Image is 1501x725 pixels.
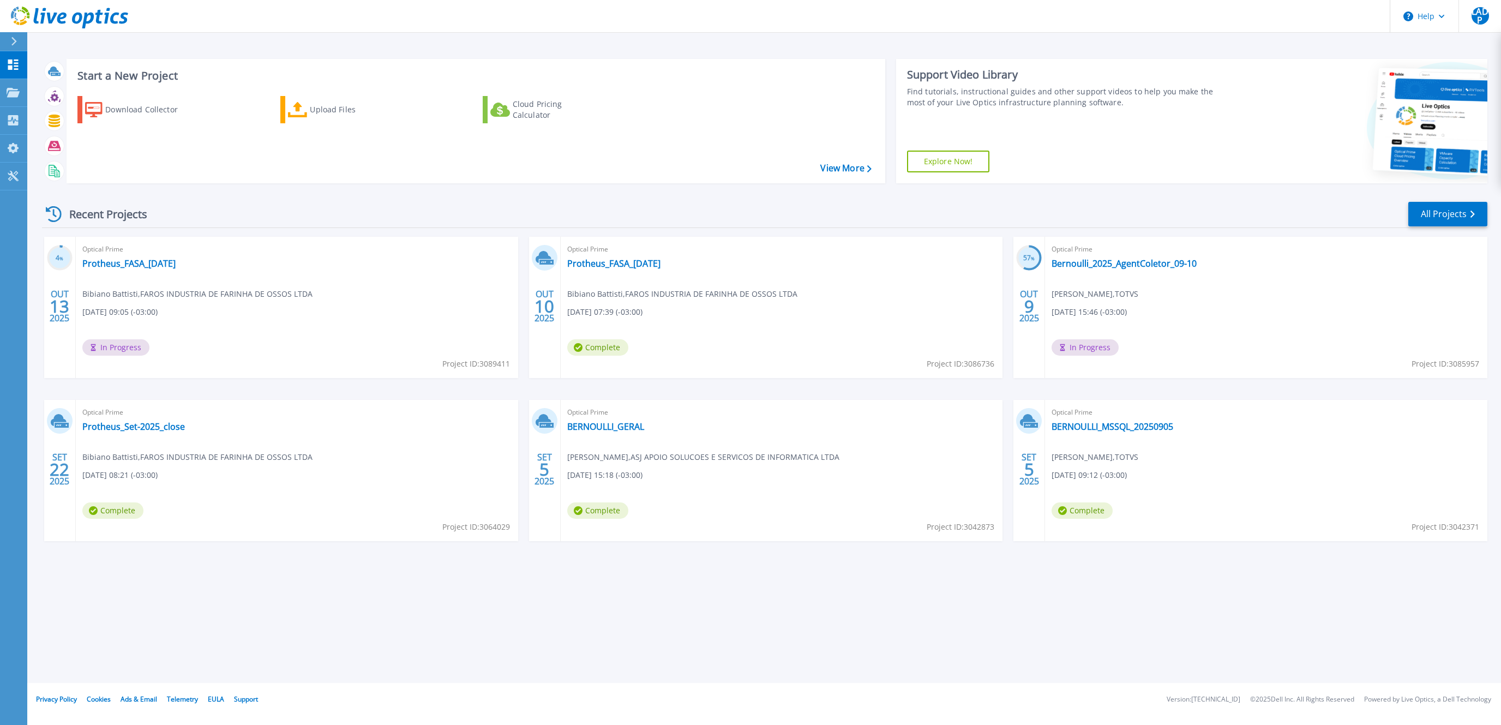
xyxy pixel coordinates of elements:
[310,99,397,121] div: Upload Files
[1019,450,1040,489] div: SET 2025
[907,86,1214,108] div: Find tutorials, instructional guides and other support videos to help you make the most of your L...
[927,521,994,533] span: Project ID: 3042873
[1052,451,1138,463] span: [PERSON_NAME] , TOTVS
[59,255,63,261] span: %
[1031,255,1035,261] span: %
[280,96,402,123] a: Upload Files
[567,421,644,432] a: BERNOULLI_GERAL
[82,421,185,432] a: Protheus_Set-2025_close
[907,151,990,172] a: Explore Now!
[1024,302,1034,311] span: 9
[567,288,797,300] span: Bibiano Battisti , FAROS INDUSTRIA DE FARINHA DE OSSOS LTDA
[49,450,70,489] div: SET 2025
[442,358,510,370] span: Project ID: 3089411
[77,96,199,123] a: Download Collector
[208,694,224,704] a: EULA
[105,99,193,121] div: Download Collector
[567,469,643,481] span: [DATE] 15:18 (-03:00)
[483,96,604,123] a: Cloud Pricing Calculator
[82,288,313,300] span: Bibiano Battisti , FAROS INDUSTRIA DE FARINHA DE OSSOS LTDA
[1052,421,1173,432] a: BERNOULLI_MSSQL_20250905
[1019,286,1040,326] div: OUT 2025
[77,70,871,82] h3: Start a New Project
[121,694,157,704] a: Ads & Email
[567,451,839,463] span: [PERSON_NAME] , ASJ APOIO SOLUCOES E SERVICOS DE INFORMATICA LTDA
[82,339,149,356] span: In Progress
[907,68,1214,82] div: Support Video Library
[1016,252,1042,265] h3: 57
[82,243,512,255] span: Optical Prime
[567,306,643,318] span: [DATE] 07:39 (-03:00)
[1052,258,1197,269] a: Bernoulli_2025_AgentColetor_09-10
[567,258,661,269] a: Protheus_FASA_[DATE]
[534,450,555,489] div: SET 2025
[1052,288,1138,300] span: [PERSON_NAME] , TOTVS
[49,286,70,326] div: OUT 2025
[1412,521,1479,533] span: Project ID: 3042371
[1408,202,1487,226] a: All Projects
[1052,502,1113,519] span: Complete
[82,451,313,463] span: Bibiano Battisti , FAROS INDUSTRIA DE FARINHA DE OSSOS LTDA
[47,252,73,265] h3: 4
[50,302,69,311] span: 13
[82,502,143,519] span: Complete
[1052,306,1127,318] span: [DATE] 15:46 (-03:00)
[567,406,996,418] span: Optical Prime
[1250,696,1354,703] li: © 2025 Dell Inc. All Rights Reserved
[535,302,554,311] span: 10
[567,243,996,255] span: Optical Prime
[50,465,69,474] span: 22
[567,339,628,356] span: Complete
[82,258,176,269] a: Protheus_FASA_[DATE]
[1052,469,1127,481] span: [DATE] 09:12 (-03:00)
[442,521,510,533] span: Project ID: 3064029
[567,502,628,519] span: Complete
[82,306,158,318] span: [DATE] 09:05 (-03:00)
[1472,7,1489,25] span: LADP
[234,694,258,704] a: Support
[534,286,555,326] div: OUT 2025
[1024,465,1034,474] span: 5
[539,465,549,474] span: 5
[42,201,162,227] div: Recent Projects
[1167,696,1240,703] li: Version: [TECHNICAL_ID]
[927,358,994,370] span: Project ID: 3086736
[1052,339,1119,356] span: In Progress
[1412,358,1479,370] span: Project ID: 3085957
[167,694,198,704] a: Telemetry
[36,694,77,704] a: Privacy Policy
[1052,406,1481,418] span: Optical Prime
[513,99,600,121] div: Cloud Pricing Calculator
[1364,696,1491,703] li: Powered by Live Optics, a Dell Technology
[82,469,158,481] span: [DATE] 08:21 (-03:00)
[1052,243,1481,255] span: Optical Prime
[820,163,871,173] a: View More
[87,694,111,704] a: Cookies
[82,406,512,418] span: Optical Prime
